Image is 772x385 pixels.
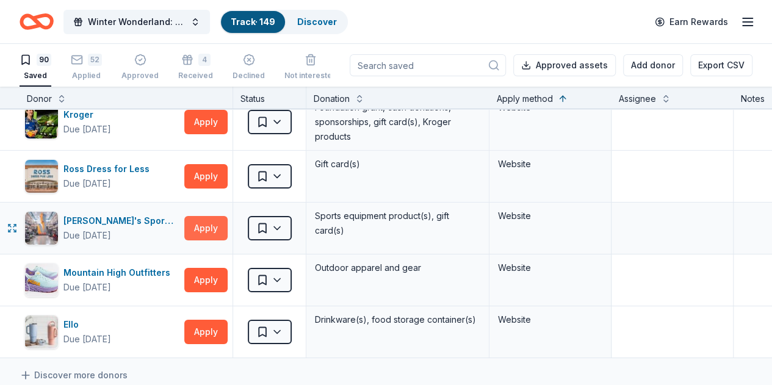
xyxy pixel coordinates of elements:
div: Saved [20,71,51,81]
div: Website [498,209,602,223]
div: Apply method [497,92,553,106]
button: 52Applied [71,49,102,87]
img: Image for Mountain High Outfitters [25,264,58,297]
div: Outdoor apparel and gear [314,259,482,276]
div: Due [DATE] [63,332,111,347]
div: Website [498,157,602,171]
div: Kroger [63,107,111,122]
div: Received [178,71,213,81]
button: 4Received [178,49,213,87]
img: Image for Dick's Sporting Goods [25,212,58,245]
button: 90Saved [20,49,51,87]
button: Declined [233,49,265,87]
button: Add donor [623,54,683,76]
button: Apply [184,164,228,189]
div: 52 [88,54,102,66]
span: Winter Wonderland: School Literacy Parent Night [88,15,186,29]
div: Approved [121,71,159,81]
div: Donor [27,92,52,106]
a: Discover more donors [20,368,128,383]
button: Image for Ross Dress for LessRoss Dress for LessDue [DATE] [24,159,179,193]
div: 4 [198,54,211,66]
div: Drinkware(s), food storage container(s) [314,311,482,328]
div: Due [DATE] [63,280,111,295]
div: Due [DATE] [63,122,111,137]
div: [PERSON_NAME]'s Sporting Goods [63,214,179,228]
div: Foundation grant, cash donations, sponsorships, gift card(s), Kroger products [314,99,482,145]
a: Track· 149 [231,16,275,27]
div: Assignee [619,92,656,106]
div: Website [498,312,602,327]
div: Ross Dress for Less [63,162,154,176]
button: Apply [184,268,228,292]
button: Not interested [284,49,337,87]
div: Ello [63,317,111,332]
div: 90 [37,54,51,66]
div: Not interested [284,71,337,81]
a: Earn Rewards [648,11,735,33]
button: Apply [184,216,228,240]
button: Winter Wonderland: School Literacy Parent Night [63,10,210,34]
div: Sports equipment product(s), gift card(s) [314,207,482,239]
img: Image for Ross Dress for Less [25,160,58,193]
button: Approved assets [513,54,616,76]
div: Donation [314,92,350,106]
button: Apply [184,110,228,134]
input: Search saved [350,54,506,76]
div: Due [DATE] [63,176,111,191]
button: Image for Dick's Sporting Goods[PERSON_NAME]'s Sporting GoodsDue [DATE] [24,211,179,245]
button: Track· 149Discover [220,10,348,34]
a: Discover [297,16,337,27]
button: Image for KrogerKrogerDue [DATE] [24,105,179,139]
div: Mountain High Outfitters [63,265,175,280]
img: Image for Ello [25,315,58,348]
button: Apply [184,320,228,344]
div: Gift card(s) [314,156,482,173]
button: Approved [121,49,159,87]
button: Export CSV [690,54,752,76]
button: Image for ElloElloDue [DATE] [24,315,179,349]
div: Applied [71,71,102,81]
div: Declined [233,71,265,81]
div: Due [DATE] [63,228,111,243]
img: Image for Kroger [25,106,58,139]
div: Status [233,87,306,109]
div: Website [498,261,602,275]
button: Image for Mountain High OutfittersMountain High OutfittersDue [DATE] [24,263,179,297]
div: Notes [741,92,765,106]
a: Home [20,7,54,36]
